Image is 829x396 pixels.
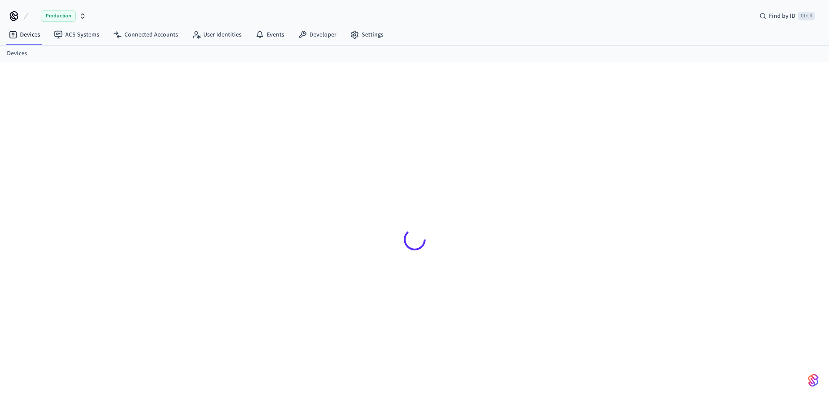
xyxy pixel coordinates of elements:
a: Devices [7,49,27,58]
a: Settings [343,27,390,43]
span: Find by ID [769,12,795,20]
a: ACS Systems [47,27,106,43]
span: Production [41,10,76,22]
a: Devices [2,27,47,43]
span: Ctrl K [798,12,815,20]
div: Find by IDCtrl K [752,8,822,24]
a: Connected Accounts [106,27,185,43]
img: SeamLogoGradient.69752ec5.svg [808,373,819,387]
a: Developer [291,27,343,43]
a: Events [248,27,291,43]
a: User Identities [185,27,248,43]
